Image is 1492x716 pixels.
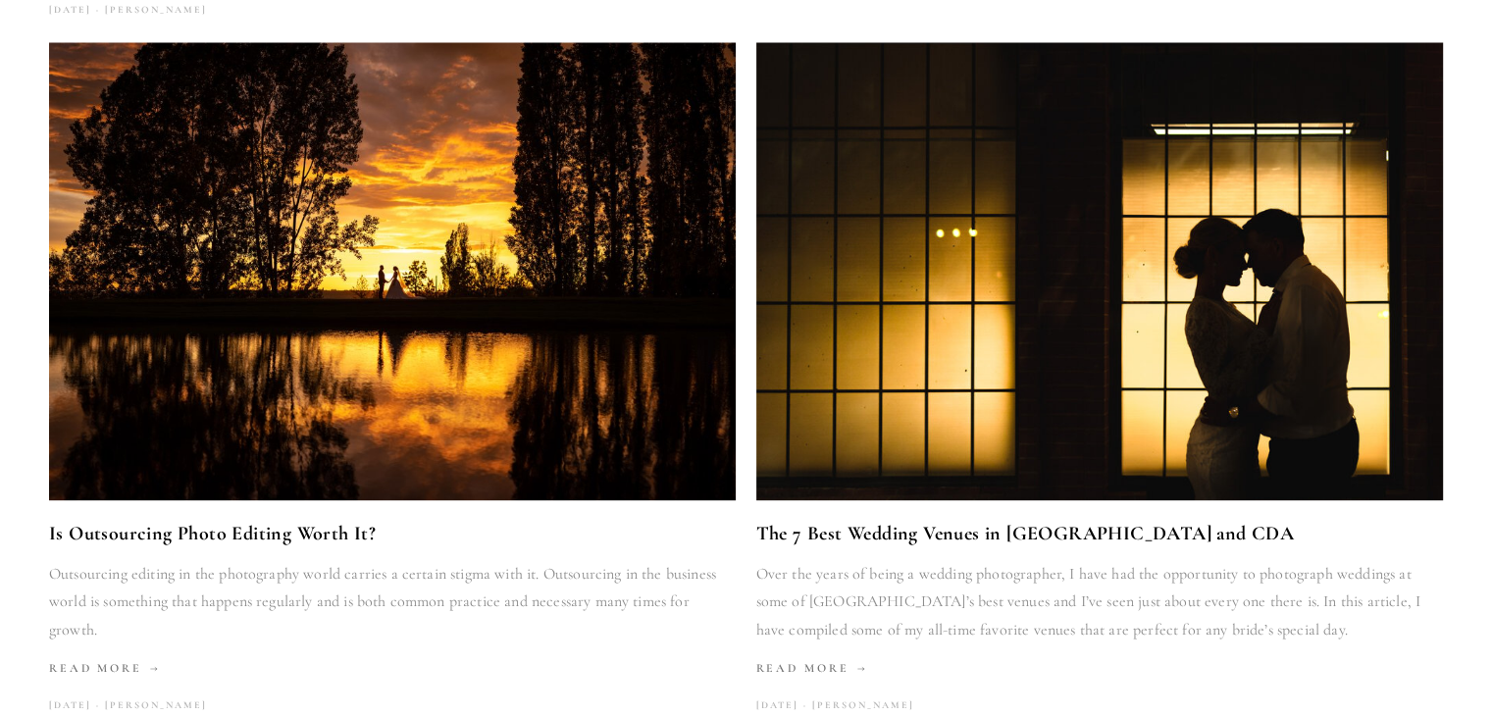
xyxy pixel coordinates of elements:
a: Is Outsourcing Photo Editing Worth It? [49,517,737,550]
a: Read More [756,654,1444,683]
p: Outsourcing editing in the photography world carries a certain stigma with it. Outsourcing in the... [49,560,737,644]
span: Read More [49,661,161,675]
img: The 7 Best Wedding Venues in Spokane and CDA [709,42,1488,500]
a: Read More [49,654,737,683]
img: Is Outsourcing Photo Editing Worth It? [49,42,737,500]
a: The 7 Best Wedding Venues in [GEOGRAPHIC_DATA] and CDA [756,517,1444,550]
span: Read More [756,661,868,675]
p: Over the years of being a wedding photographer, I have had the opportunity to photograph weddings... [756,560,1444,644]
